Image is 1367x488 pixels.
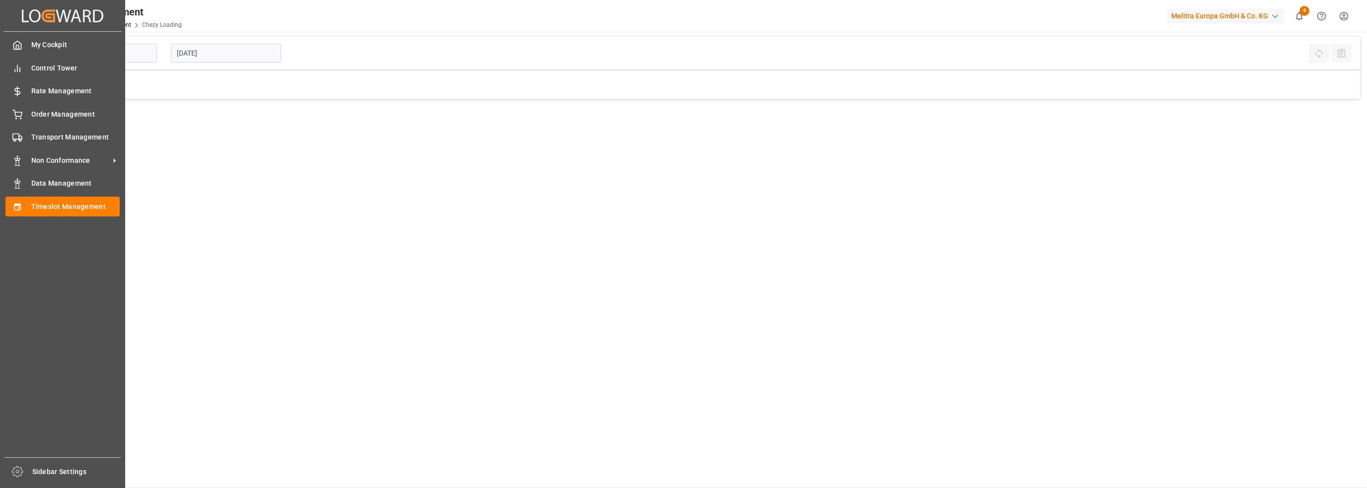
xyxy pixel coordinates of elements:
[5,104,120,124] a: Order Management
[5,35,120,55] a: My Cockpit
[31,155,110,166] span: Non Conformance
[5,128,120,147] a: Transport Management
[32,467,121,477] span: Sidebar Settings
[31,178,120,189] span: Data Management
[171,44,281,63] input: DD-MM-YYYY
[31,63,120,73] span: Control Tower
[31,109,120,120] span: Order Management
[31,202,120,212] span: Timeslot Management
[1167,6,1288,25] button: Melitta Europa GmbH & Co. KG
[5,197,120,216] a: Timeslot Management
[5,58,120,77] a: Control Tower
[31,86,120,96] span: Rate Management
[31,132,120,142] span: Transport Management
[31,40,120,50] span: My Cockpit
[1310,5,1333,27] button: Help Center
[1288,5,1310,27] button: show 4 new notifications
[1167,9,1284,23] div: Melitta Europa GmbH & Co. KG
[5,174,120,193] a: Data Management
[1299,6,1309,16] span: 4
[5,81,120,101] a: Rate Management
